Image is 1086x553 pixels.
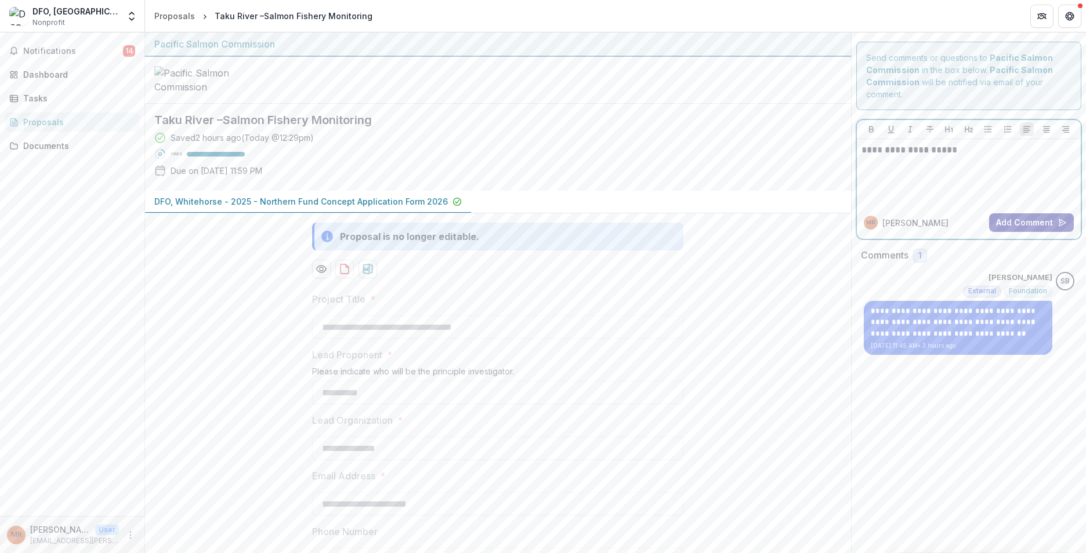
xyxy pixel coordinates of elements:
[942,122,956,136] button: Heading 1
[154,66,270,94] img: Pacific Salmon Commission
[312,366,683,381] div: Please indicate who will be the principle investigator.
[359,260,377,278] button: download-proposal
[124,528,137,542] button: More
[171,150,182,158] p: 100 %
[23,92,131,104] div: Tasks
[884,122,898,136] button: Underline
[1059,122,1073,136] button: Align Right
[866,220,875,225] div: Marc Ross
[30,523,91,536] p: [PERSON_NAME]
[154,195,448,208] p: DFO, Whitehorse - 2025 - Northern Fund Concept Application Form 2026
[171,165,262,177] p: Due on [DATE] 11:59 PM
[968,287,996,295] span: External
[150,8,200,24] a: Proposals
[1040,122,1054,136] button: Align Center
[335,260,354,278] button: download-proposal
[1058,5,1081,28] button: Get Help
[30,536,119,546] p: [EMAIL_ADDRESS][PERSON_NAME][DOMAIN_NAME]
[23,116,131,128] div: Proposals
[312,525,378,539] p: Phone Number
[9,7,28,26] img: DFO, Whitehorse
[215,10,372,22] div: Taku River –Salmon Fishery Monitoring
[1030,5,1054,28] button: Partners
[154,37,842,51] div: Pacific Salmon Commission
[871,341,1045,350] p: [DATE] 11:45 AM • 3 hours ago
[171,132,314,144] div: Saved 2 hours ago ( Today @ 12:29pm )
[1009,287,1047,295] span: Foundation
[981,122,995,136] button: Bullet List
[154,10,195,22] div: Proposals
[312,292,365,306] p: Project Title
[32,17,65,28] span: Nonprofit
[154,113,823,127] h2: Taku River –Salmon Fishery Monitoring
[882,217,949,229] p: [PERSON_NAME]
[5,89,140,108] a: Tasks
[312,469,375,483] p: Email Address
[312,413,393,427] p: Lead Organization
[23,68,131,81] div: Dashboard
[340,230,479,243] div: Proposal is no longer editable.
[1060,278,1070,285] div: Sascha Bendt
[5,42,140,60] button: Notifications14
[1001,122,1015,136] button: Ordered List
[124,5,140,28] button: Open entity switcher
[5,136,140,155] a: Documents
[918,251,922,261] span: 1
[11,531,22,539] div: Marc Ross
[312,260,331,278] button: Preview 3d85d6a3-916a-4732-8f59-d351c754ea2f-0.pdf
[989,272,1052,283] p: [PERSON_NAME]
[32,5,119,17] div: DFO, [GEOGRAPHIC_DATA]
[5,112,140,132] a: Proposals
[923,122,937,136] button: Strike
[312,348,382,362] p: Lead Proponent
[123,45,135,57] span: 14
[1020,122,1034,136] button: Align Left
[95,525,119,535] p: User
[962,122,976,136] button: Heading 2
[150,8,377,24] nav: breadcrumb
[856,42,1082,110] div: Send comments or questions to in the box below. will be notified via email of your comment.
[864,122,878,136] button: Bold
[989,213,1074,232] button: Add Comment
[23,140,131,152] div: Documents
[903,122,917,136] button: Italicize
[5,65,140,84] a: Dashboard
[861,250,908,261] h2: Comments
[23,46,123,56] span: Notifications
